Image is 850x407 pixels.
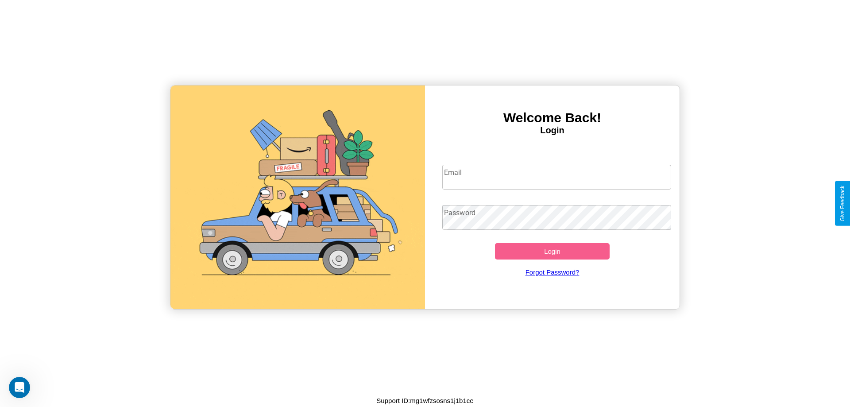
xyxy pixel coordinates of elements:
[425,110,680,125] h3: Welcome Back!
[376,395,473,407] p: Support ID: mg1wfzsosns1j1b1ce
[9,377,30,398] iframe: Intercom live chat
[839,186,846,221] div: Give Feedback
[170,85,425,309] img: gif
[495,243,610,260] button: Login
[425,125,680,136] h4: Login
[438,260,667,285] a: Forgot Password?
